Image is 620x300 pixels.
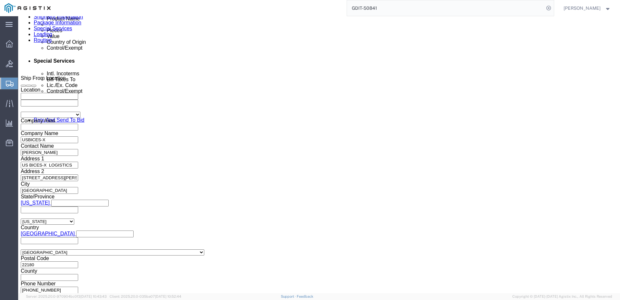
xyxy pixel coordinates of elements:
img: logo [5,3,51,13]
span: [DATE] 10:43:43 [80,294,107,298]
span: Client: 2025.20.0-035ba07 [110,294,181,298]
span: Server: 2025.20.0-970904bc0f3 [26,294,107,298]
a: Support [281,294,297,298]
a: Feedback [297,294,313,298]
iframe: FS Legacy Container [18,16,620,293]
input: Search for shipment number, reference number [347,0,544,16]
span: [DATE] 10:52:44 [155,294,181,298]
span: Dylan Jewell [564,5,601,12]
span: Copyright © [DATE]-[DATE] Agistix Inc., All Rights Reserved [512,294,612,299]
button: [PERSON_NAME] [563,4,611,12]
